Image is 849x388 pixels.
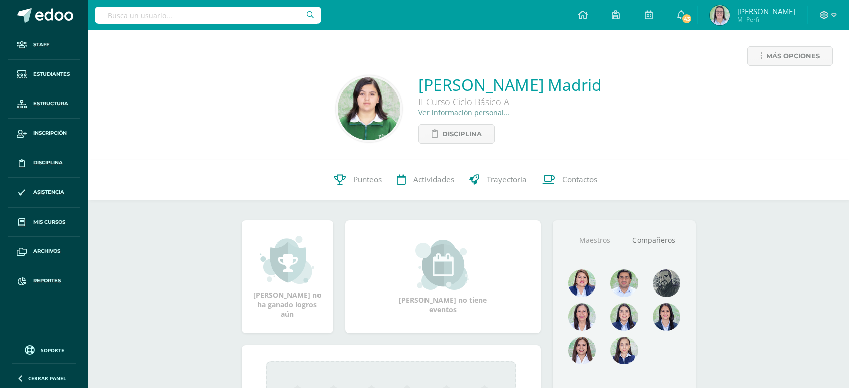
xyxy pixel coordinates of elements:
[260,235,314,285] img: achievement_small.png
[568,269,596,297] img: 135afc2e3c36cc19cf7f4a6ffd4441d1.png
[565,228,624,253] a: Maestros
[418,74,602,95] a: [PERSON_NAME] Madrid
[327,160,389,200] a: Punteos
[338,77,400,140] img: 9086f49fb6595548251639dae89a2443.png
[389,160,462,200] a: Actividades
[413,174,454,185] span: Actividades
[653,303,680,331] img: d4e0c534ae446c0d00535d3bb96704e9.png
[33,41,49,49] span: Staff
[562,174,597,185] span: Contactos
[610,337,638,364] img: e0582db7cc524a9960c08d03de9ec803.png
[415,240,470,290] img: event_small.png
[8,60,80,89] a: Estudiantes
[487,174,527,185] span: Trayectoria
[568,303,596,331] img: 78f4197572b4db04b380d46154379998.png
[8,208,80,237] a: Mis cursos
[95,7,321,24] input: Busca un usuario...
[610,303,638,331] img: 421193c219fb0d09e137c3cdd2ddbd05.png
[535,160,605,200] a: Contactos
[737,15,795,24] span: Mi Perfil
[12,343,76,356] a: Soporte
[8,148,80,178] a: Disciplina
[462,160,535,200] a: Trayectoria
[33,277,61,285] span: Reportes
[766,47,820,65] span: Más opciones
[418,108,510,117] a: Ver información personal...
[8,119,80,148] a: Inscripción
[747,46,833,66] a: Más opciones
[33,100,68,108] span: Estructura
[33,129,67,137] span: Inscripción
[8,89,80,119] a: Estructura
[8,178,80,208] a: Asistencia
[33,159,63,167] span: Disciplina
[418,95,602,108] div: II Curso Ciclo Básico A
[653,269,680,297] img: 4179e05c207095638826b52d0d6e7b97.png
[737,6,795,16] span: [PERSON_NAME]
[681,13,692,24] span: 43
[710,5,730,25] img: 04502d3ebb6155621d07acff4f663ff2.png
[624,228,684,253] a: Compañeros
[8,30,80,60] a: Staff
[442,125,482,143] span: Disciplina
[28,375,66,382] span: Cerrar panel
[41,347,64,354] span: Soporte
[568,337,596,364] img: 1be4a43e63524e8157c558615cd4c825.png
[33,70,70,78] span: Estudiantes
[33,218,65,226] span: Mis cursos
[353,174,382,185] span: Punteos
[8,237,80,266] a: Archivos
[8,266,80,296] a: Reportes
[392,240,493,314] div: [PERSON_NAME] no tiene eventos
[610,269,638,297] img: 1e7bfa517bf798cc96a9d855bf172288.png
[418,124,495,144] a: Disciplina
[33,247,60,255] span: Archivos
[252,235,323,319] div: [PERSON_NAME] no ha ganado logros aún
[33,188,64,197] span: Asistencia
